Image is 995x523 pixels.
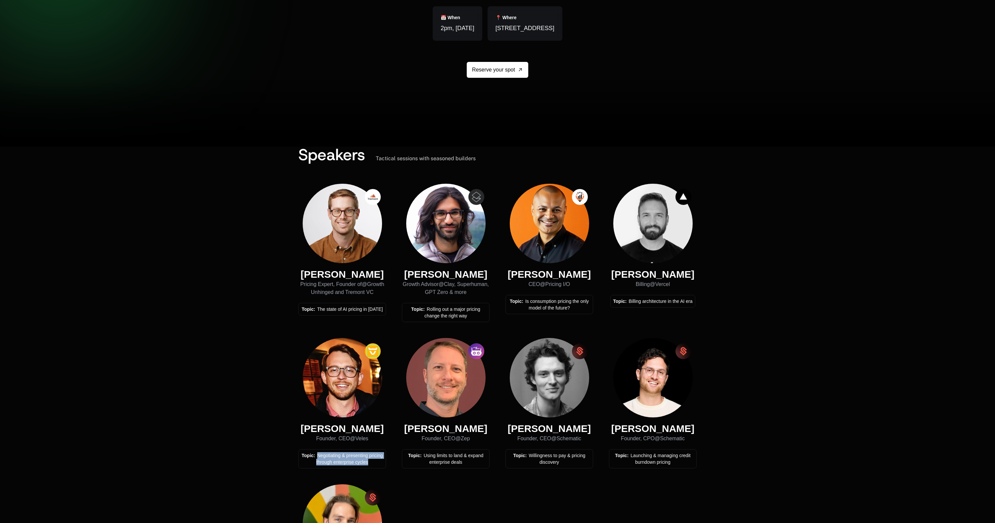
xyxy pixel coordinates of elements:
span: Topic: [613,299,627,304]
img: Schematic [365,490,381,505]
img: Daniel Chalef [406,338,486,417]
span: Topic: [411,307,425,312]
img: Gio Hobbins [613,338,693,417]
div: [PERSON_NAME] [505,423,593,435]
div: Pricing Expert, Founder of @ Growth Unhinged and Tremont VC [298,280,386,296]
img: Pricing I/O [572,189,588,205]
div: The state of AI pricing in [DATE] [301,306,383,312]
div: Negotiating & presenting pricing through enterprise cycles [301,452,383,465]
div: Founder, CEO @ Schematic [505,435,593,443]
span: Topic: [513,453,527,458]
img: Schematic [572,343,588,359]
img: Simon Ooley [303,338,382,417]
div: [PERSON_NAME] [402,268,490,280]
div: [PERSON_NAME] [298,423,386,435]
div: 📅 When [441,14,460,21]
img: Growth Unhinged and Tremont VC [365,189,381,205]
span: Topic: [302,307,315,312]
span: Topic: [302,453,315,458]
a: Reserve your spot [467,62,528,78]
span: Topic: [615,453,628,458]
div: Tactical sessions with seasoned builders [376,155,476,162]
div: Billing architecture in the AI era [613,298,693,305]
div: Is consumption pricing the only model of the future? [508,298,590,311]
div: Rolling out a major pricing change the right way [405,306,487,319]
div: [PERSON_NAME] [505,268,593,280]
span: [STREET_ADDRESS] [496,24,554,33]
img: Zep [468,343,484,359]
img: Gaurav Vohra [406,184,486,263]
div: [PERSON_NAME] [609,423,697,435]
img: Clay, Superhuman, GPT Zero & more [468,189,484,205]
div: Founder, CPO @ Schematic [609,435,697,443]
img: Schematic [675,343,691,359]
div: [PERSON_NAME] [298,268,386,280]
div: [PERSON_NAME] [610,268,696,280]
div: Founder, CEO @ Zep [402,435,490,443]
span: Topic: [510,299,523,304]
img: Fynn Glover [510,338,589,417]
img: Vercel [675,189,691,205]
div: Billing @ Vercel [610,280,696,288]
img: Kyle Poyar [303,184,382,263]
div: Using limits to land & expand enterprise deals [405,452,487,465]
span: Speakers [298,144,365,165]
div: Founder, CEO @ Veles [298,435,386,443]
span: 2pm, [DATE] [441,24,474,33]
div: 📍 Where [496,14,517,21]
img: Veles [365,343,381,359]
div: [PERSON_NAME] [402,423,490,435]
div: Willingness to pay & pricing discovery [508,452,590,465]
img: Shar Dara [613,184,693,263]
img: Marcos Rivera [510,184,589,263]
div: CEO @ Pricing I/O [505,280,593,288]
div: Launching & managing credit burndown pricing [612,452,694,465]
span: Topic: [408,453,422,458]
div: Growth Advisor @ Clay, Superhuman, GPT Zero & more [402,280,490,296]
